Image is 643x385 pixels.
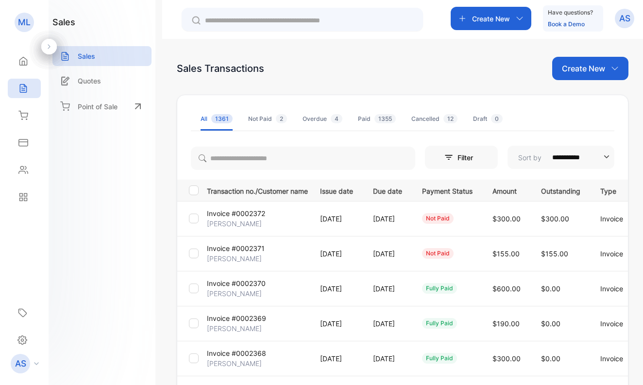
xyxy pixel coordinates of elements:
[373,249,402,259] p: [DATE]
[303,115,342,123] div: Overdue
[492,250,520,258] span: $155.00
[562,63,605,74] p: Create New
[207,358,262,368] p: [PERSON_NAME]
[492,354,521,363] span: $300.00
[602,344,643,385] iframe: LiveChat chat widget
[320,353,353,364] p: [DATE]
[78,76,101,86] p: Quotes
[52,46,152,66] a: Sales
[472,14,510,24] p: Create New
[52,71,152,91] a: Quotes
[373,184,402,196] p: Due date
[541,285,560,293] span: $0.00
[15,357,26,370] p: AS
[600,318,629,329] p: Invoice
[422,283,457,294] div: fully paid
[492,184,521,196] p: Amount
[207,323,262,334] p: [PERSON_NAME]
[207,253,262,264] p: [PERSON_NAME]
[52,96,152,117] a: Point of Sale
[492,215,521,223] span: $300.00
[276,114,287,123] span: 2
[373,318,402,329] p: [DATE]
[207,288,262,299] p: [PERSON_NAME]
[541,215,569,223] span: $300.00
[18,16,31,29] p: ML
[207,313,266,323] p: Invoice #0002369
[207,208,265,218] p: Invoice #0002372
[320,284,353,294] p: [DATE]
[373,353,402,364] p: [DATE]
[373,214,402,224] p: [DATE]
[552,57,628,80] button: Create New
[600,184,629,196] p: Type
[177,61,264,76] div: Sales Transactions
[541,354,560,363] span: $0.00
[248,115,287,123] div: Not Paid
[207,348,266,358] p: Invoice #0002368
[373,284,402,294] p: [DATE]
[548,8,593,17] p: Have questions?
[451,7,531,30] button: Create New
[422,184,473,196] p: Payment Status
[78,101,118,112] p: Point of Sale
[422,318,457,329] div: fully paid
[541,184,580,196] p: Outstanding
[207,218,262,229] p: [PERSON_NAME]
[207,278,266,288] p: Invoice #0002370
[443,114,457,123] span: 12
[320,249,353,259] p: [DATE]
[211,114,233,123] span: 1361
[600,284,629,294] p: Invoice
[411,115,457,123] div: Cancelled
[541,250,568,258] span: $155.00
[374,114,396,123] span: 1355
[201,115,233,123] div: All
[52,16,75,29] h1: sales
[422,213,454,224] div: not paid
[422,248,454,259] div: not paid
[600,249,629,259] p: Invoice
[491,114,503,123] span: 0
[473,115,503,123] div: Draft
[331,114,342,123] span: 4
[619,12,630,25] p: AS
[320,184,353,196] p: Issue date
[548,20,585,28] a: Book a Demo
[78,51,95,61] p: Sales
[320,214,353,224] p: [DATE]
[207,184,308,196] p: Transaction no./Customer name
[422,353,457,364] div: fully paid
[615,7,634,30] button: AS
[492,319,520,328] span: $190.00
[518,152,541,163] p: Sort by
[541,319,560,328] span: $0.00
[207,243,265,253] p: Invoice #0002371
[320,318,353,329] p: [DATE]
[508,146,614,169] button: Sort by
[492,285,521,293] span: $600.00
[358,115,396,123] div: Paid
[600,214,629,224] p: Invoice
[600,353,629,364] p: Invoice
